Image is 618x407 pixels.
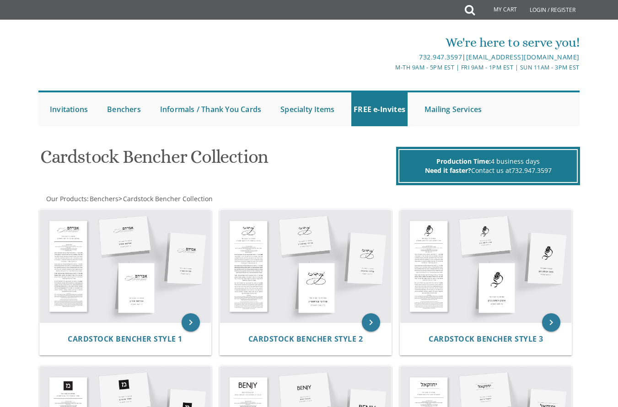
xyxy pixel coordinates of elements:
[419,53,462,61] a: 732.947.3597
[422,92,484,126] a: Mailing Services
[40,147,394,174] h1: Cardstock Bencher Collection
[248,334,363,344] span: Cardstock Bencher Style 2
[123,194,213,203] span: Cardstock Bencher Collection
[122,194,213,203] a: Cardstock Bencher Collection
[466,53,580,61] a: [EMAIL_ADDRESS][DOMAIN_NAME]
[68,334,183,344] span: Cardstock Bencher Style 1
[542,313,560,332] a: keyboard_arrow_right
[362,313,380,332] a: keyboard_arrow_right
[398,149,578,183] div: 4 business days Contact us at
[220,210,391,322] img: Cardstock Bencher Style 2
[182,313,200,332] a: keyboard_arrow_right
[219,63,580,72] div: M-Th 9am - 5pm EST | Fri 9am - 1pm EST | Sun 11am - 3pm EST
[219,52,580,63] div: |
[248,335,363,343] a: Cardstock Bencher Style 2
[429,334,543,344] span: Cardstock Bencher Style 3
[45,194,87,203] a: Our Products
[89,194,118,203] a: Benchers
[158,92,263,126] a: Informals / Thank You Cards
[68,335,183,343] a: Cardstock Bencher Style 1
[351,92,408,126] a: FREE e-Invites
[425,166,471,175] span: Need it faster?
[278,92,337,126] a: Specialty Items
[474,1,523,19] a: My Cart
[105,92,143,126] a: Benchers
[219,33,580,52] div: We're here to serve you!
[400,210,571,322] img: Cardstock Bencher Style 3
[48,92,90,126] a: Invitations
[429,335,543,343] a: Cardstock Bencher Style 3
[38,194,309,203] div: :
[90,194,118,203] span: Benchers
[40,210,211,322] img: Cardstock Bencher Style 1
[118,194,213,203] span: >
[436,157,491,166] span: Production Time:
[511,166,552,175] a: 732.947.3597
